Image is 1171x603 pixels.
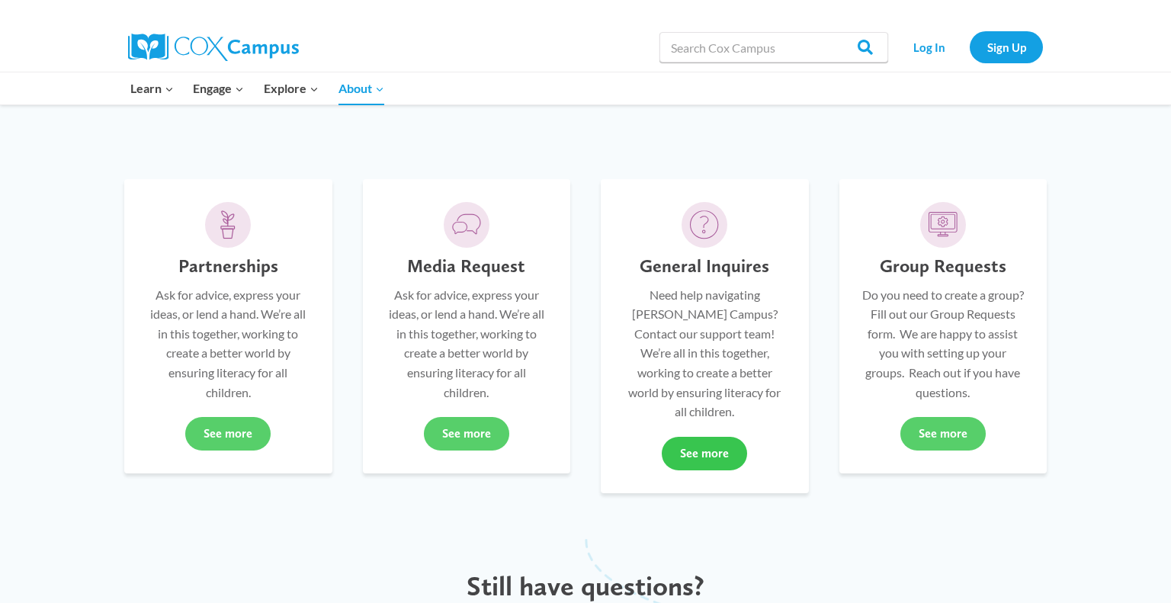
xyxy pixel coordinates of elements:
[120,72,184,104] button: Child menu of Learn
[424,417,509,451] a: See more
[640,255,769,277] h5: General Inquires
[254,72,329,104] button: Child menu of Explore
[386,285,548,403] p: Ask for advice, express your ideas, or lend a hand. We’re all in this together, working to create...
[407,255,525,277] h5: Media Request
[659,32,888,63] input: Search Cox Campus
[970,31,1043,63] a: Sign Up
[184,72,255,104] button: Child menu of Engage
[128,34,299,61] img: Cox Campus
[900,417,986,451] a: See more
[896,31,1043,63] nav: Secondary Navigation
[880,255,1006,277] h5: Group Requests
[178,255,278,277] h5: Partnerships
[896,31,962,63] a: Log In
[147,285,310,403] p: Ask for advice, express your ideas, or lend a hand. We’re all in this together, working to create...
[624,285,786,422] p: Need help navigating [PERSON_NAME] Campus? Contact our support team! We’re all in this together, ...
[467,569,704,602] span: Still have questions?
[185,417,271,451] a: See more
[120,72,393,104] nav: Primary Navigation
[329,72,394,104] button: Child menu of About
[862,285,1025,403] p: Do you need to create a group? Fill out our Group Requests form. We are happy to assist you with ...
[662,437,747,470] a: See more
